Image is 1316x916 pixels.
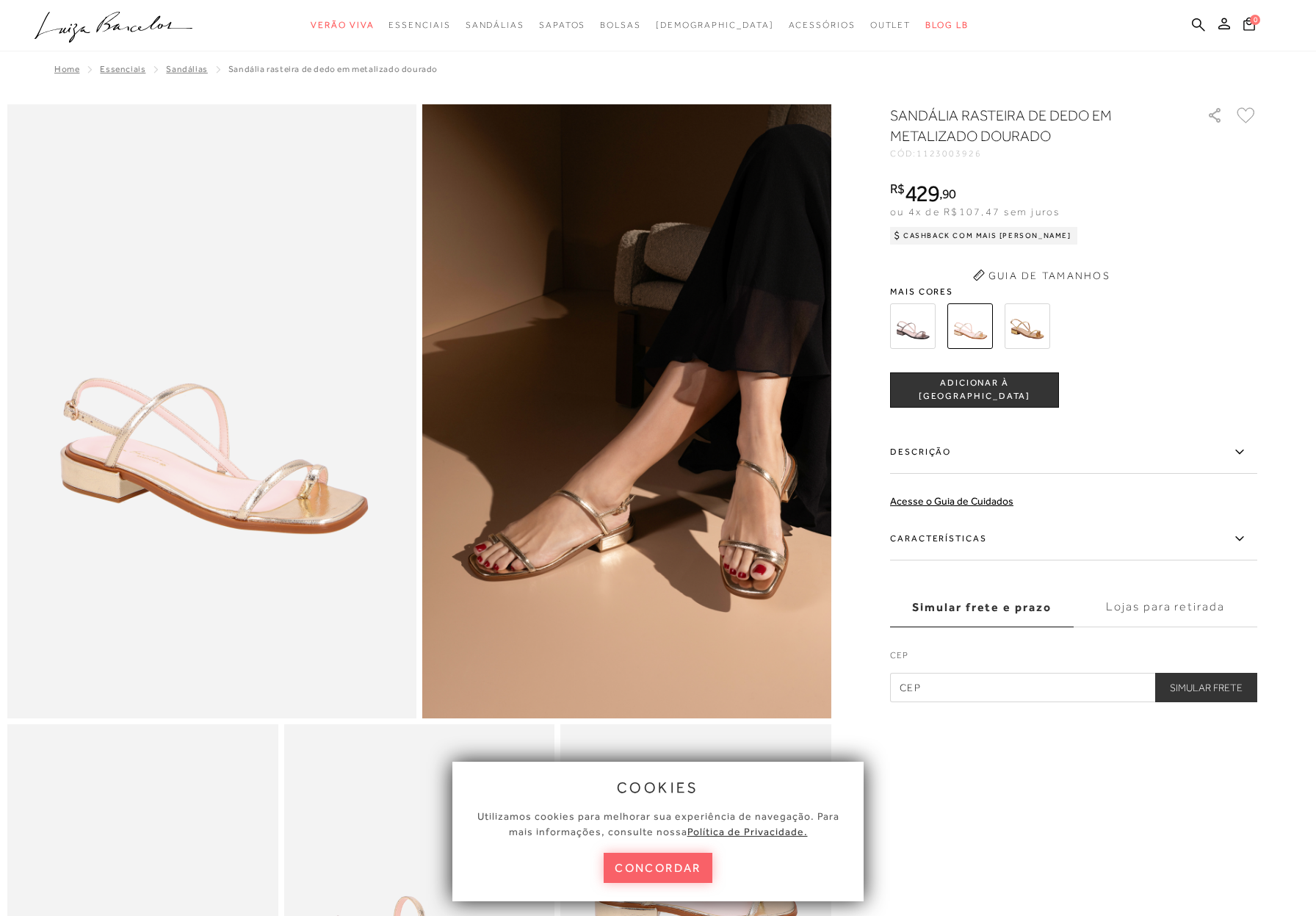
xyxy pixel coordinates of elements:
label: Descrição [890,431,1257,474]
div: CÓD: [890,149,1184,158]
label: Lojas para retirada [1074,588,1257,627]
a: categoryNavScreenReaderText [388,12,450,39]
div: Cashback com Mais [PERSON_NAME] [890,227,1077,245]
a: BLOG LB [925,12,968,39]
img: image [422,104,831,718]
a: Home [54,64,79,74]
span: cookies [617,779,699,796]
img: SANDÁLIA RASTEIRA CLÁSSICA CHUMBO [890,303,936,349]
span: 1123003926 [916,148,982,159]
button: Simular Frete [1155,673,1257,702]
img: SANDÁLIA RASTEIRA DE DEDO EM METALIZADO DOURADO [947,303,993,349]
button: 0 [1239,16,1259,36]
a: categoryNavScreenReaderText [311,12,374,39]
span: ou 4x de R$107,47 sem juros [890,206,1060,217]
label: CEP [890,649,1257,669]
span: Sandálias [466,20,524,30]
label: Simular frete e prazo [890,588,1074,627]
a: categoryNavScreenReaderText [539,12,585,39]
input: CEP [890,673,1257,702]
img: image [7,104,416,718]
span: 0 [1250,15,1260,25]
button: Guia de Tamanhos [968,264,1115,287]
button: ADICIONAR À [GEOGRAPHIC_DATA] [890,372,1059,408]
a: Essenciais [100,64,145,74]
span: Sapatos [539,20,585,30]
a: categoryNavScreenReaderText [466,12,524,39]
span: [DEMOGRAPHIC_DATA] [656,20,774,30]
span: Bolsas [600,20,641,30]
i: , [939,187,956,201]
a: noSubCategoriesText [656,12,774,39]
img: SANDÁLIA RASTEIRA DE DEDO EM METALIZADO OURO [1005,303,1050,349]
h1: SANDÁLIA RASTEIRA DE DEDO EM METALIZADO DOURADO [890,105,1165,146]
a: Política de Privacidade. [687,826,808,837]
a: Acesse o Guia de Cuidados [890,495,1013,507]
span: 429 [905,180,939,206]
span: Essenciais [388,20,450,30]
button: concordar [604,853,712,883]
i: R$ [890,182,905,195]
span: BLOG LB [925,20,968,30]
span: Verão Viva [311,20,374,30]
a: categoryNavScreenReaderText [600,12,641,39]
a: categoryNavScreenReaderText [870,12,911,39]
a: Sandálias [166,64,207,74]
span: Acessórios [789,20,856,30]
a: categoryNavScreenReaderText [789,12,856,39]
span: Utilizamos cookies para melhorar sua experiência de navegação. Para mais informações, consulte nossa [477,810,839,837]
span: Outlet [870,20,911,30]
span: Mais cores [890,287,1257,296]
span: SANDÁLIA RASTEIRA DE DEDO EM METALIZADO DOURADO [228,64,438,74]
span: 90 [942,186,956,201]
span: ADICIONAR À [GEOGRAPHIC_DATA] [891,377,1058,403]
label: Características [890,518,1257,560]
